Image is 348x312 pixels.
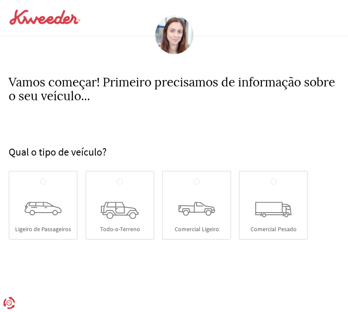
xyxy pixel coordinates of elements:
[15,226,71,232] span: Ligeiro de Passageiros
[9,9,81,26] img: logo
[251,226,297,232] span: Comercial Pesado
[9,9,81,27] a: logo
[9,75,339,103] h3: Vamos começar! Primeiro precisamos de informação sobre o seu veículo...
[100,226,140,232] span: Todo-o-Terreno
[175,226,219,232] span: Comercial Ligeiro
[155,16,194,54] img: Sandra
[9,146,339,158] h4: Qual o tipo de veículo?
